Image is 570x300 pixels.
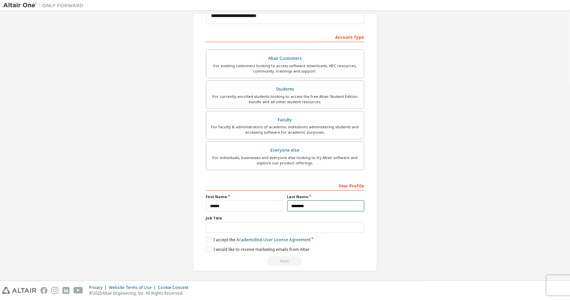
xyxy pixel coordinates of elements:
[206,247,310,252] label: I would like to receive marketing emails from Altair
[109,285,158,290] div: Website Terms of Use
[40,287,47,294] img: facebook.svg
[210,115,360,125] div: Faculty
[89,285,109,290] div: Privacy
[89,290,192,296] p: © 2025 Altair Engineering, Inc. All Rights Reserved.
[206,256,364,266] div: Read and acccept EULA to continue
[51,287,58,294] img: instagram.svg
[210,85,360,94] div: Students
[210,155,360,166] div: For individuals, businesses and everyone else looking to try Altair software and explore our prod...
[236,237,311,243] a: Academic End-User License Agreement
[3,2,87,9] img: Altair One
[158,285,192,290] div: Cookie Consent
[2,287,36,294] img: altair_logo.svg
[210,94,360,105] div: For currently enrolled students looking to access the free Altair Student Edition bundle and all ...
[210,124,360,135] div: For faculty & administrators of academic institutions administering students and accessing softwa...
[287,194,364,199] label: Last Name
[206,237,311,243] label: I accept the
[73,287,83,294] img: youtube.svg
[206,180,364,191] div: Your Profile
[206,194,283,199] label: First Name
[210,54,360,63] div: Altair Customers
[210,63,360,74] div: For existing customers looking to access software downloads, HPC resources, community, trainings ...
[62,287,69,294] img: linkedin.svg
[210,146,360,155] div: Everyone else
[206,215,364,221] label: Job Title
[206,31,364,42] div: Account Type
